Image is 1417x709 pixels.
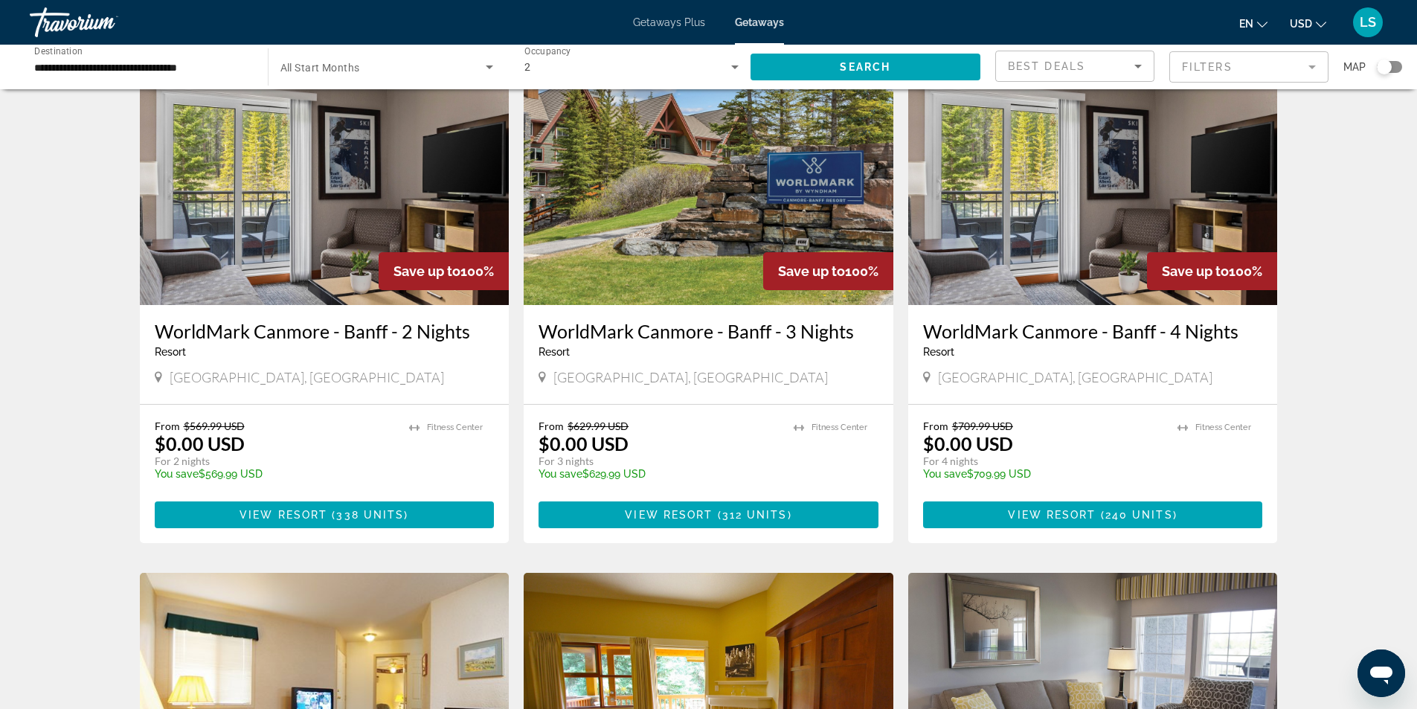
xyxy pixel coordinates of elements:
a: Getaways Plus [633,16,705,28]
span: Search [840,61,890,73]
a: Travorium [30,3,179,42]
a: WorldMark Canmore - Banff - 2 Nights [155,320,495,342]
img: A408I01X.jpg [140,67,510,305]
span: Save up to [1162,263,1229,279]
span: 338 units [336,509,404,521]
span: View Resort [1008,509,1096,521]
span: USD [1290,18,1312,30]
span: You save [923,468,967,480]
span: From [155,420,180,432]
button: Change currency [1290,13,1326,34]
button: View Resort(240 units) [923,501,1263,528]
span: [GEOGRAPHIC_DATA], [GEOGRAPHIC_DATA] [938,369,1212,385]
iframe: Button to launch messaging window [1357,649,1405,697]
span: You save [539,468,582,480]
span: en [1239,18,1253,30]
button: View Resort(312 units) [539,501,878,528]
span: Fitness Center [1195,423,1251,432]
p: $0.00 USD [923,432,1013,455]
p: $0.00 USD [539,432,629,455]
span: $629.99 USD [568,420,629,432]
span: From [923,420,948,432]
button: Change language [1239,13,1267,34]
p: For 3 nights [539,455,779,468]
span: LS [1360,15,1376,30]
p: $569.99 USD [155,468,395,480]
span: Resort [155,346,186,358]
span: $709.99 USD [952,420,1013,432]
span: Resort [539,346,570,358]
button: Search [751,54,981,80]
span: [GEOGRAPHIC_DATA], [GEOGRAPHIC_DATA] [553,369,828,385]
button: Filter [1169,51,1328,83]
span: 240 units [1105,509,1173,521]
span: Fitness Center [812,423,867,432]
a: Getaways [735,16,784,28]
button: View Resort(338 units) [155,501,495,528]
span: ( ) [713,509,791,521]
p: For 2 nights [155,455,395,468]
span: All Start Months [280,62,360,74]
span: Save up to [393,263,460,279]
span: 312 units [722,509,788,521]
a: WorldMark Canmore - Banff - 3 Nights [539,320,878,342]
span: View Resort [240,509,327,521]
span: Destination [34,45,83,56]
p: For 4 nights [923,455,1163,468]
div: 100% [763,252,893,290]
span: [GEOGRAPHIC_DATA], [GEOGRAPHIC_DATA] [170,369,444,385]
span: You save [155,468,199,480]
span: Save up to [778,263,845,279]
button: User Menu [1349,7,1387,38]
p: $629.99 USD [539,468,779,480]
img: A408E01X.jpg [524,67,893,305]
span: Fitness Center [427,423,483,432]
div: 100% [379,252,509,290]
span: Best Deals [1008,60,1085,72]
span: $569.99 USD [184,420,245,432]
p: $0.00 USD [155,432,245,455]
span: From [539,420,564,432]
a: WorldMark Canmore - Banff - 4 Nights [923,320,1263,342]
span: Occupancy [524,46,571,57]
span: ( ) [327,509,408,521]
div: 100% [1147,252,1277,290]
mat-select: Sort by [1008,57,1142,75]
span: Map [1343,57,1366,77]
p: $709.99 USD [923,468,1163,480]
span: Resort [923,346,954,358]
span: View Resort [625,509,713,521]
span: ( ) [1096,509,1177,521]
img: A408I01X.jpg [908,67,1278,305]
span: 2 [524,61,530,73]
